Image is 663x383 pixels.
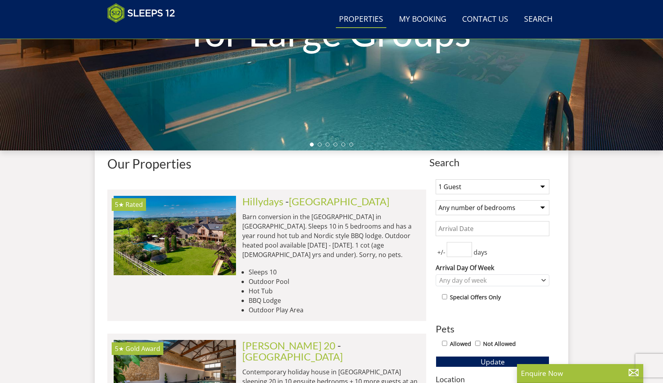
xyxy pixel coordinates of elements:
iframe: Customer reviews powered by Trustpilot [103,28,186,34]
a: [PERSON_NAME] 20 [242,340,335,351]
div: Combobox [436,274,549,286]
p: Barn conversion in the [GEOGRAPHIC_DATA] in [GEOGRAPHIC_DATA]. Sleeps 10 in 5 bedrooms and has a ... [242,212,420,259]
span: Search [429,157,556,168]
a: Contact Us [459,11,511,28]
span: - [285,195,390,207]
li: Hot Tub [249,286,420,296]
span: Churchill 20 has been awarded a Gold Award by Visit England [125,344,160,353]
a: Search [521,11,556,28]
h3: Pets [436,324,549,334]
a: My Booking [396,11,449,28]
span: Churchill 20 has a 5 star rating under the Quality in Tourism Scheme [115,344,124,353]
li: BBQ Lodge [249,296,420,305]
label: Allowed [450,340,471,348]
span: Rated [125,200,143,209]
a: Properties [336,11,386,28]
button: Update [436,356,549,367]
img: hillydays-holiday-home-accommodation-devon-sleeping-10.original.jpg [114,196,236,275]
li: Outdoor Pool [249,277,420,286]
label: Arrival Day Of Week [436,263,549,272]
input: Arrival Date [436,221,549,236]
span: Hillydays has a 5 star rating under the Quality in Tourism Scheme [115,200,124,209]
li: Outdoor Play Area [249,305,420,315]
li: Sleeps 10 [249,267,420,277]
label: Special Offers Only [450,293,501,302]
div: Any day of week [437,276,539,285]
img: Sleeps 12 [107,3,175,23]
a: [GEOGRAPHIC_DATA] [289,195,390,207]
label: Not Allowed [483,340,516,348]
p: Enquire Now [521,368,639,378]
span: Update [481,357,505,366]
a: [GEOGRAPHIC_DATA] [242,351,343,362]
h1: Our Properties [107,157,426,171]
span: - [242,340,343,362]
a: 5★ Rated [114,196,236,275]
span: +/- [436,248,447,257]
span: days [472,248,489,257]
a: Hillydays [242,195,283,207]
